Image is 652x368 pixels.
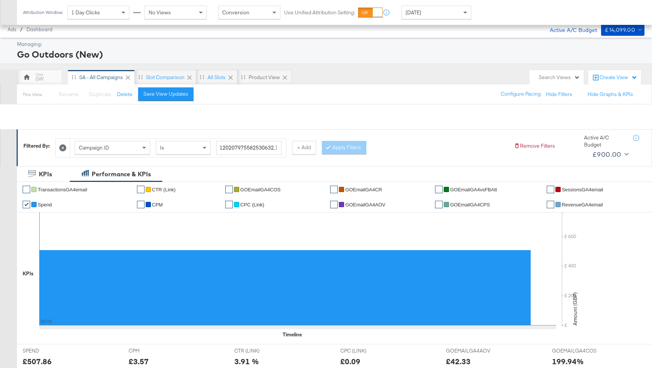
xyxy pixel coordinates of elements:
span: Is [160,144,164,151]
div: £3.57 [129,356,149,367]
span: CPC (LINK) [340,347,397,354]
div: Performance & KPIs [92,170,151,179]
span: Campaign ID [79,144,109,151]
div: SW [35,75,43,82]
span: SessionsGA4email [562,187,603,192]
span: 1 Day Clicks [71,9,100,16]
div: 199.94% [552,356,584,367]
div: £507.86 [23,356,52,367]
div: Active A/C Budget [584,134,626,148]
div: Drag to reorder tab [241,75,245,79]
span: GOEMAILGA4COS [552,347,609,354]
button: Remove Filters [514,142,555,150]
span: Rename [59,91,78,98]
span: Spend [38,202,52,208]
a: ✔ [23,186,30,193]
div: £0.09 [340,356,360,367]
span: Conversion [222,9,249,16]
span: / [16,26,26,32]
a: ✔ [330,186,338,193]
a: Dashboard [26,26,52,32]
a: ✔ [23,201,30,208]
span: SPEND [23,347,79,354]
a: ✔ [330,201,338,208]
div: Product View [249,74,280,81]
span: GOEmailGA4CPS [450,202,490,208]
div: £42.33 [446,356,471,367]
button: Hide Filters [546,91,572,98]
a: ✔ [137,201,145,208]
div: 3.91 % [234,356,259,367]
div: £14,099.00 [605,25,635,35]
span: GOEmailGA4AOV [345,202,385,208]
span: GOEMAILGA4AOV [446,347,503,354]
div: KPIs [39,170,52,179]
div: Slot Comparison [146,74,185,81]
a: ✔ [435,186,443,193]
div: Filtered By: [23,142,50,150]
span: Duplicate [89,91,111,98]
span: CTR (Link) [152,187,176,192]
div: Managing: [17,41,643,48]
span: TransactionsGA4email [38,187,87,192]
span: [DATE] [406,9,421,16]
button: Delete [117,91,132,98]
a: ✔ [547,201,554,208]
div: Timeline [283,331,302,338]
button: + Add [292,141,316,154]
div: KPIs [23,270,34,277]
button: £900.00 [589,148,630,160]
span: GOEmailGA4CR [345,187,382,192]
span: RevenueGA4email [562,202,603,208]
div: £900.00 [592,149,621,160]
div: This View: [23,92,43,98]
text: Amount (GBP) [572,292,578,325]
a: ✔ [435,201,443,208]
a: ✔ [137,186,145,193]
div: Attribution Window: [23,10,63,15]
div: Active A/C Budget [542,24,597,35]
div: SA - All Campaigns [79,74,123,81]
input: Enter a search term [216,141,281,155]
button: £14,099.00 [601,24,644,36]
a: ✔ [225,186,233,193]
label: Use Unified Attribution Setting: [284,9,355,16]
div: Drag to reorder tab [200,75,204,79]
button: Hide Graphs & KPIs [587,91,633,98]
span: CTR (LINK) [234,347,291,354]
div: Search Views [539,74,580,81]
div: All Slots [208,74,226,81]
span: CPM [129,347,185,354]
div: Go Outdoors (New) [17,48,643,61]
span: No Views [149,9,171,16]
div: Create View [600,74,637,81]
span: Ads [8,26,16,32]
div: Drag to reorder tab [138,75,143,79]
a: ✔ [225,201,233,208]
a: ✔ [547,186,554,193]
span: CPM [152,202,163,208]
button: Configure Pacing [495,87,546,101]
div: Save View Updates [143,90,188,98]
span: GOEmailGA4COS [240,187,281,192]
div: Drag to reorder tab [72,75,76,79]
span: CPC (Link) [240,202,264,208]
button: Save View Updates [138,87,194,101]
span: GOEmailGA4vsFBAtt [450,187,497,192]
